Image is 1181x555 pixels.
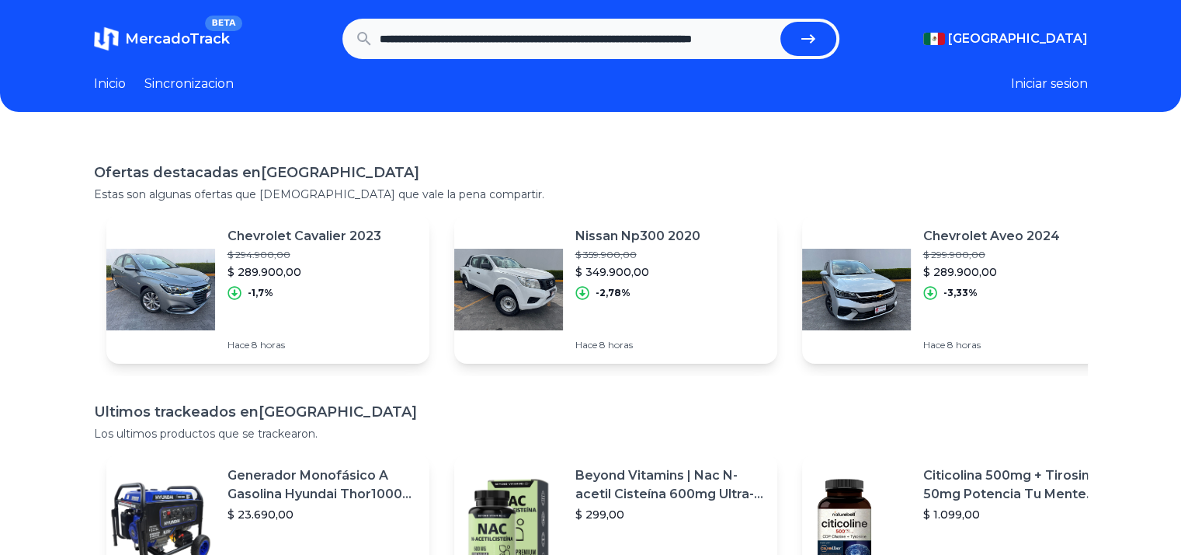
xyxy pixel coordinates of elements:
p: $ 299.900,00 [923,249,1060,261]
a: Featured imageNissan Np300 2020$ 359.900,00$ 349.900,00-2,78%Hace 8 horas [454,215,777,364]
span: BETA [205,16,241,31]
button: [GEOGRAPHIC_DATA] [923,30,1088,48]
a: Sincronizacion [144,75,234,93]
button: Iniciar sesion [1011,75,1088,93]
p: Los ultimos productos que se trackearon. [94,426,1088,442]
p: Beyond Vitamins | Nac N-acetil Cisteína 600mg Ultra-premium Con Inulina De Agave (prebiótico Natu... [575,466,765,504]
h1: Ultimos trackeados en [GEOGRAPHIC_DATA] [94,401,1088,423]
a: MercadoTrackBETA [94,26,230,51]
p: Hace 8 horas [575,339,700,351]
p: -3,33% [943,287,978,299]
p: -1,7% [248,287,273,299]
p: $ 349.900,00 [575,264,700,280]
p: Generador Monofásico A Gasolina Hyundai Thor10000 P 11.5 Kw [228,466,417,504]
img: Mexico [923,33,945,45]
p: Hace 8 horas [228,339,381,351]
p: Hace 8 horas [923,339,1060,351]
p: Estas son algunas ofertas que [DEMOGRAPHIC_DATA] que vale la pena compartir. [94,187,1088,202]
p: $ 359.900,00 [575,249,700,261]
img: Featured image [454,235,563,344]
p: $ 23.690,00 [228,507,417,522]
img: MercadoTrack [94,26,119,51]
img: Featured image [802,235,911,344]
p: Nissan Np300 2020 [575,227,700,246]
span: [GEOGRAPHIC_DATA] [948,30,1088,48]
p: $ 299,00 [575,507,765,522]
p: Chevrolet Cavalier 2023 [228,227,381,246]
a: Featured imageChevrolet Cavalier 2023$ 294.900,00$ 289.900,00-1,7%Hace 8 horas [106,215,429,364]
span: MercadoTrack [125,30,230,47]
p: -2,78% [596,287,630,299]
p: $ 294.900,00 [228,249,381,261]
img: Featured image [106,235,215,344]
p: $ 289.900,00 [923,264,1060,280]
p: Chevrolet Aveo 2024 [923,227,1060,246]
p: $ 289.900,00 [228,264,381,280]
a: Inicio [94,75,126,93]
p: $ 1.099,00 [923,507,1113,522]
h1: Ofertas destacadas en [GEOGRAPHIC_DATA] [94,162,1088,183]
a: Featured imageChevrolet Aveo 2024$ 299.900,00$ 289.900,00-3,33%Hace 8 horas [802,215,1125,364]
p: Citicolina 500mg + Tirosina 50mg Potencia Tu Mente (120caps) Sabor Sin Sabor [923,466,1113,504]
